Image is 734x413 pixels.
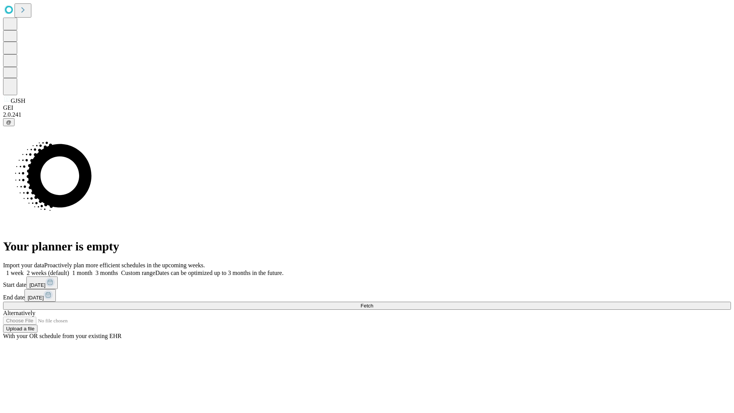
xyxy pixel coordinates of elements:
h1: Your planner is empty [3,239,731,254]
span: 2 weeks (default) [27,270,69,276]
div: Start date [3,276,731,289]
div: 2.0.241 [3,111,731,118]
span: Custom range [121,270,155,276]
span: Alternatively [3,310,35,316]
button: @ [3,118,15,126]
div: GEI [3,104,731,111]
span: [DATE] [28,295,44,301]
span: Fetch [361,303,373,309]
span: [DATE] [29,282,45,288]
span: Import your data [3,262,44,268]
button: [DATE] [24,289,56,302]
span: 3 months [96,270,118,276]
button: [DATE] [26,276,58,289]
span: With your OR schedule from your existing EHR [3,333,122,339]
span: Proactively plan more efficient schedules in the upcoming weeks. [44,262,205,268]
button: Upload a file [3,325,37,333]
span: GJSH [11,98,25,104]
span: 1 week [6,270,24,276]
button: Fetch [3,302,731,310]
span: 1 month [72,270,93,276]
div: End date [3,289,731,302]
span: @ [6,119,11,125]
span: Dates can be optimized up to 3 months in the future. [155,270,283,276]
